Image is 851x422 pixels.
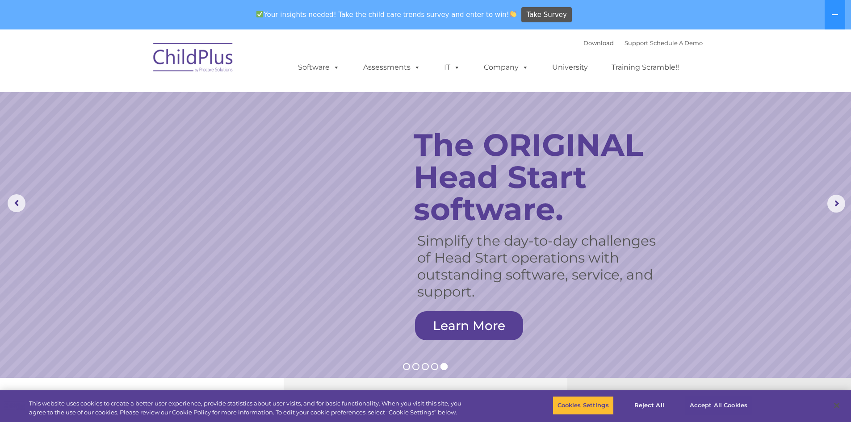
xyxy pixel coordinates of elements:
a: IT [435,58,469,76]
div: This website uses cookies to create a better user experience, provide statistics about user visit... [29,399,468,417]
a: Schedule A Demo [650,39,703,46]
a: Software [289,58,348,76]
a: University [543,58,597,76]
a: Assessments [354,58,429,76]
font: | [583,39,703,46]
a: Support [625,39,648,46]
button: Cookies Settings [553,396,614,415]
span: Phone number [124,96,162,102]
img: ChildPlus by Procare Solutions [149,37,238,81]
span: Take Survey [527,7,567,23]
rs-layer: The ORIGINAL Head Start software. [414,129,679,225]
a: Training Scramble!! [603,58,688,76]
rs-layer: Simplify the day-to-day challenges of Head Start operations with outstanding software, service, a... [417,232,667,300]
img: ✅ [256,11,263,17]
span: Last name [124,59,151,66]
a: Take Survey [521,7,572,23]
button: Accept All Cookies [685,396,752,415]
img: 👏 [510,11,516,17]
a: Learn More [415,311,523,340]
a: Download [583,39,614,46]
a: Company [475,58,537,76]
span: Your insights needed! Take the child care trends survey and enter to win! [253,6,520,23]
button: Close [827,396,847,415]
button: Reject All [621,396,677,415]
